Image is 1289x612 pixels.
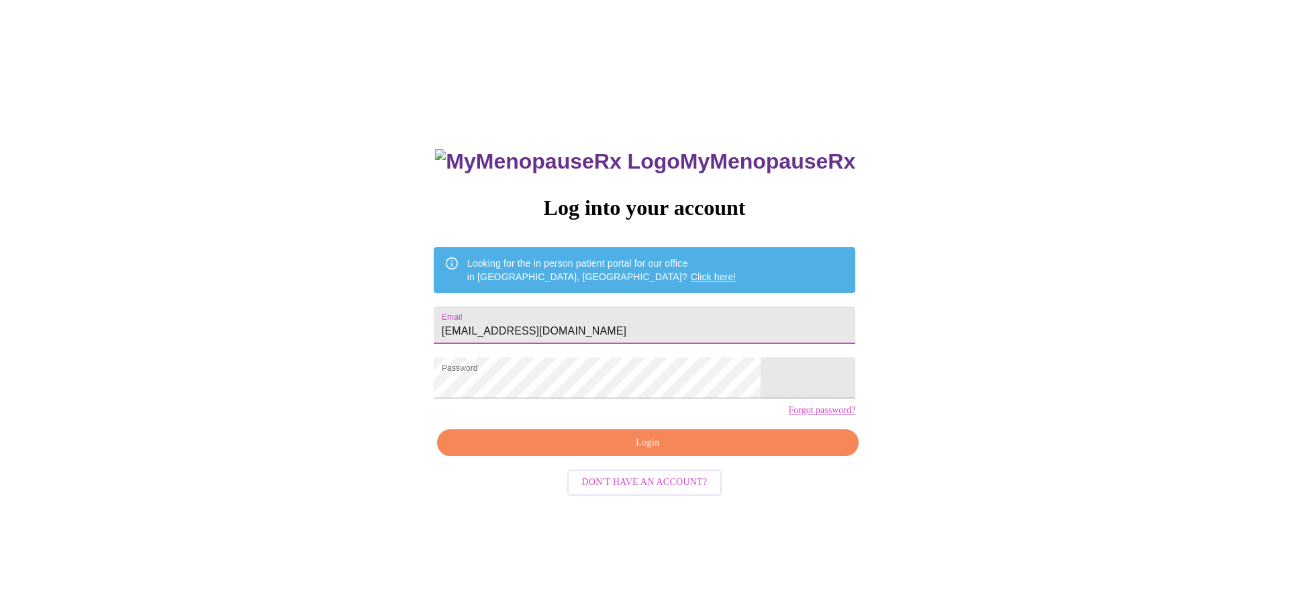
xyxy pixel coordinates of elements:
[691,271,736,282] a: Click here!
[564,476,726,487] a: Don't have an account?
[582,474,708,491] span: Don't have an account?
[567,470,722,496] button: Don't have an account?
[467,251,736,289] div: Looking for the in person patient portal for our office in [GEOGRAPHIC_DATA], [GEOGRAPHIC_DATA]?
[788,405,855,416] a: Forgot password?
[434,195,855,220] h3: Log into your account
[435,149,855,174] h3: MyMenopauseRx
[435,149,679,174] img: MyMenopauseRx Logo
[437,429,859,457] button: Login
[452,435,843,451] span: Login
